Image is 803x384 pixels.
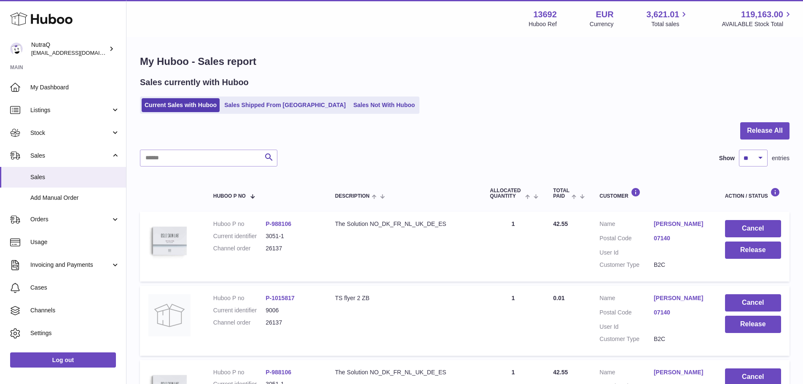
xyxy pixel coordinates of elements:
[725,220,781,237] button: Cancel
[213,193,246,199] span: Huboo P no
[725,242,781,259] button: Release
[654,220,708,228] a: [PERSON_NAME]
[350,98,418,112] a: Sales Not With Huboo
[553,369,568,376] span: 42.55
[140,77,249,88] h2: Sales currently with Huboo
[599,249,654,257] dt: User Id
[213,244,266,252] dt: Channel order
[647,9,679,20] span: 3,621.01
[599,368,654,379] dt: Name
[31,41,107,57] div: NutraQ
[599,335,654,343] dt: Customer Type
[30,152,111,160] span: Sales
[148,220,191,262] img: 136921728478892.jpg
[490,188,523,199] span: ALLOCATED Quantity
[481,286,545,356] td: 1
[30,261,111,269] span: Invoicing and Payments
[533,9,557,20] strong: 13692
[30,129,111,137] span: Stock
[599,261,654,269] dt: Customer Type
[213,294,266,302] dt: Huboo P no
[553,188,569,199] span: Total paid
[213,220,266,228] dt: Huboo P no
[599,309,654,319] dt: Postal Code
[599,188,708,199] div: Customer
[654,261,708,269] dd: B2C
[725,316,781,333] button: Release
[335,193,370,199] span: Description
[148,294,191,336] img: no-photo.jpg
[599,234,654,244] dt: Postal Code
[30,284,120,292] span: Cases
[529,20,557,28] div: Huboo Ref
[213,232,266,240] dt: Current identifier
[740,122,790,140] button: Release All
[335,294,473,302] div: TS flyer 2 ZB
[741,9,783,20] span: 119,163.00
[725,188,781,199] div: Action / Status
[725,294,781,311] button: Cancel
[654,234,708,242] a: 07140
[651,20,689,28] span: Total sales
[599,294,654,304] dt: Name
[266,306,318,314] dd: 9006
[335,220,473,228] div: The Solution NO_DK_FR_NL_UK_DE_ES
[266,369,291,376] a: P-988106
[140,55,790,68] h1: My Huboo - Sales report
[30,106,111,114] span: Listings
[481,212,545,282] td: 1
[30,306,120,314] span: Channels
[722,20,793,28] span: AVAILABLE Stock Total
[599,220,654,230] dt: Name
[213,368,266,376] dt: Huboo P no
[266,244,318,252] dd: 26137
[596,9,613,20] strong: EUR
[553,295,564,301] span: 0.01
[213,319,266,327] dt: Channel order
[10,352,116,368] a: Log out
[654,294,708,302] a: [PERSON_NAME]
[31,49,124,56] span: [EMAIL_ADDRESS][DOMAIN_NAME]
[221,98,349,112] a: Sales Shipped From [GEOGRAPHIC_DATA]
[213,306,266,314] dt: Current identifier
[722,9,793,28] a: 119,163.00 AVAILABLE Stock Total
[266,232,318,240] dd: 3051-1
[654,368,708,376] a: [PERSON_NAME]
[30,83,120,91] span: My Dashboard
[266,220,291,227] a: P-988106
[719,154,735,162] label: Show
[30,329,120,337] span: Settings
[553,220,568,227] span: 42.55
[266,295,295,301] a: P-1015817
[599,323,654,331] dt: User Id
[30,194,120,202] span: Add Manual Order
[10,43,23,55] img: log@nutraq.com
[266,319,318,327] dd: 26137
[142,98,220,112] a: Current Sales with Huboo
[772,154,790,162] span: entries
[335,368,473,376] div: The Solution NO_DK_FR_NL_UK_DE_ES
[30,238,120,246] span: Usage
[30,173,120,181] span: Sales
[654,309,708,317] a: 07140
[590,20,614,28] div: Currency
[654,335,708,343] dd: B2C
[30,215,111,223] span: Orders
[647,9,689,28] a: 3,621.01 Total sales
